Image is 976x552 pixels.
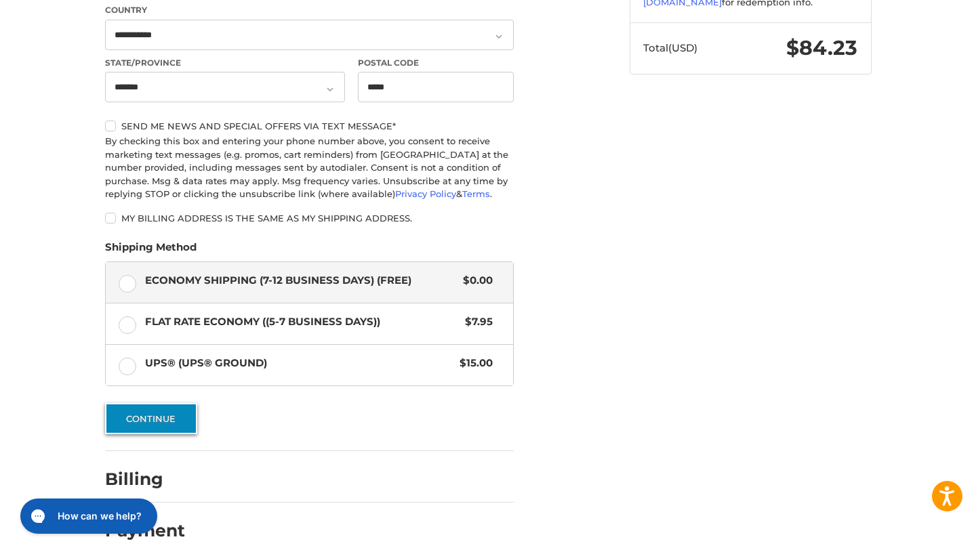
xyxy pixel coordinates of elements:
[462,188,490,199] a: Terms
[358,57,514,69] label: Postal Code
[105,4,514,16] label: Country
[105,240,197,261] legend: Shipping Method
[145,356,453,371] span: UPS® (UPS® Ground)
[643,41,697,54] span: Total (USD)
[786,35,857,60] span: $84.23
[105,135,514,201] div: By checking this box and entering your phone number above, you consent to receive marketing text ...
[105,57,345,69] label: State/Province
[145,314,459,330] span: Flat Rate Economy ((5-7 Business Days))
[459,314,493,330] span: $7.95
[395,188,456,199] a: Privacy Policy
[145,273,457,289] span: Economy Shipping (7-12 Business Days) (Free)
[105,121,514,131] label: Send me news and special offers via text message*
[453,356,493,371] span: $15.00
[105,469,184,490] h2: Billing
[14,494,161,538] iframe: Gorgias live chat messenger
[105,403,197,434] button: Continue
[457,273,493,289] span: $0.00
[105,213,514,224] label: My billing address is the same as my shipping address.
